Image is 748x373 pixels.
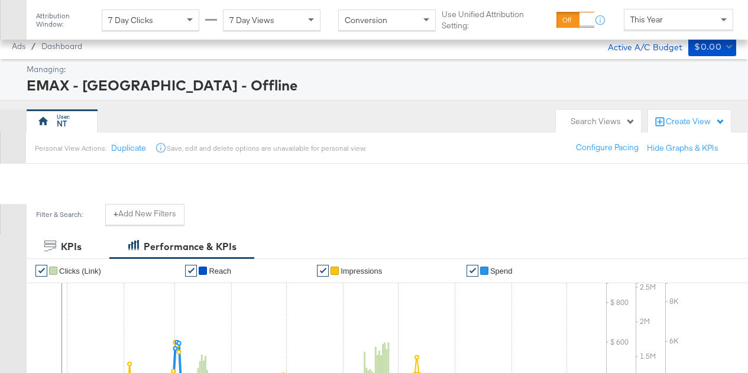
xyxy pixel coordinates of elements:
a: ✔ [35,265,47,277]
button: $0.00 [688,37,736,56]
button: +Add New Filters [105,204,184,225]
button: Hide Graphs & KPIs [647,142,718,154]
strong: + [114,208,118,219]
span: Ads [12,41,25,51]
div: Attribution Window: [35,12,96,28]
div: Managing: [27,64,733,75]
div: Personal View Actions: [35,144,106,153]
div: Filter & Search: [35,210,83,219]
span: / [25,41,41,51]
span: Reach [209,267,231,275]
span: Clicks (Link) [59,267,101,275]
div: Create View [666,116,725,128]
div: Search Views [571,116,635,127]
a: ✔ [317,265,329,277]
span: Conversion [345,15,387,25]
span: 7 Day Clicks [108,15,153,25]
span: Impressions [341,267,382,275]
div: Save, edit and delete options are unavailable for personal view. [167,144,366,153]
div: KPIs [61,240,82,254]
div: NT [57,118,67,129]
button: Configure Pacing [568,137,647,158]
span: 7 Day Views [229,15,274,25]
a: ✔ [185,265,197,277]
a: ✔ [467,265,478,277]
div: EMAX - [GEOGRAPHIC_DATA] - Offline [27,75,733,95]
label: Use Unified Attribution Setting: [442,9,551,31]
div: $0.00 [694,40,721,54]
span: Spend [490,267,513,275]
span: This Year [630,14,663,25]
div: Performance & KPIs [144,240,237,254]
div: Active A/C Budget [595,37,682,55]
a: Dashboard [41,41,82,51]
button: Duplicate [111,142,146,154]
